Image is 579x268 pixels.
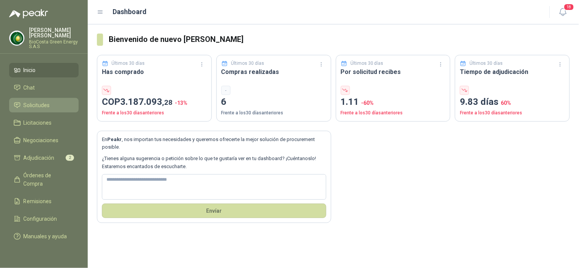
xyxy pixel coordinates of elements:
span: Adjudicación [24,154,55,162]
a: Adjudicación2 [9,151,79,165]
a: Chat [9,80,79,95]
p: Frente a los 30 días anteriores [341,109,446,117]
p: 9.83 días [460,95,565,109]
a: Remisiones [9,194,79,209]
span: Negociaciones [24,136,59,144]
span: Licitaciones [24,119,52,127]
p: [PERSON_NAME] [PERSON_NAME] [29,27,79,38]
span: Solicitudes [24,101,50,109]
span: Manuales y ayuda [24,232,67,241]
span: Remisiones [24,197,52,205]
span: Órdenes de Compra [24,171,71,188]
span: -13 % [175,100,187,106]
span: 3.187.093 [120,96,173,107]
h3: Compras realizadas [221,67,326,77]
div: - [221,86,231,95]
p: 6 [221,95,326,109]
button: 18 [556,5,570,19]
span: 18 [564,3,574,11]
p: Últimos 30 días [231,60,264,67]
p: En , nos importan tus necesidades y queremos ofrecerte la mejor solución de procurement posible. [102,136,326,151]
h3: Bienvenido de nuevo [PERSON_NAME] [109,34,570,45]
p: COP [102,95,207,109]
a: Licitaciones [9,116,79,130]
h3: Por solicitud recibes [341,67,446,77]
p: Últimos 30 días [112,60,145,67]
p: ¿Tienes alguna sugerencia o petición sobre lo que te gustaría ver en tu dashboard? ¡Cuéntanoslo! ... [102,155,326,170]
p: Frente a los 30 días anteriores [221,109,326,117]
a: Órdenes de Compra [9,168,79,191]
p: Frente a los 30 días anteriores [460,109,565,117]
button: Envíar [102,204,326,218]
h3: Has comprado [102,67,207,77]
span: Configuración [24,215,57,223]
p: Frente a los 30 días anteriores [102,109,207,117]
span: -60 % [361,100,374,106]
a: Inicio [9,63,79,77]
p: Últimos 30 días [470,60,503,67]
img: Logo peakr [9,9,48,18]
p: BioCosta Green Energy S.A.S [29,40,79,49]
h1: Dashboard [113,6,147,17]
a: Manuales y ayuda [9,229,79,244]
h3: Tiempo de adjudicación [460,67,565,77]
span: ,28 [162,98,173,107]
a: Configuración [9,212,79,226]
span: Inicio [24,66,36,74]
span: 2 [66,155,74,161]
a: Solicitudes [9,98,79,112]
b: Peakr [107,136,122,142]
p: Últimos 30 días [350,60,384,67]
span: 60 % [501,100,511,106]
img: Company Logo [10,31,24,45]
p: 1.11 [341,95,446,109]
a: Negociaciones [9,133,79,148]
span: Chat [24,83,35,92]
